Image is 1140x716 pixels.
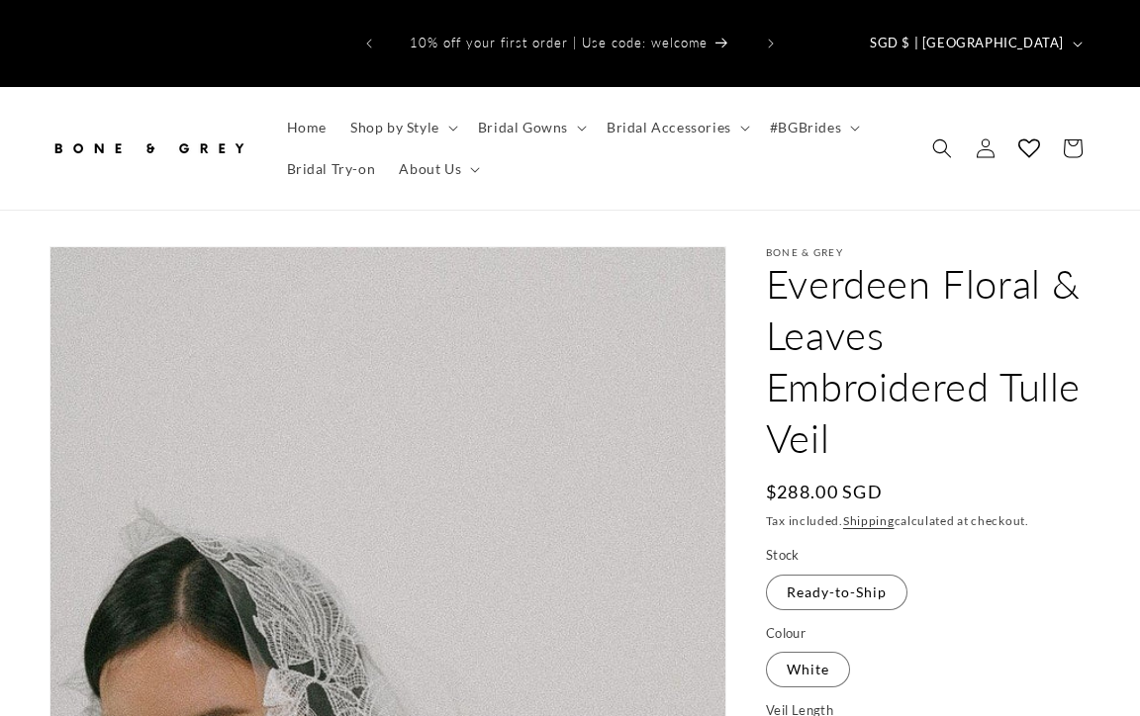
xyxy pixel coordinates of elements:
[478,119,568,136] span: Bridal Gowns
[607,119,731,136] span: Bridal Accessories
[49,127,247,170] img: Bone and Grey Bridal
[410,35,708,50] span: 10% off your first order | Use code: welcome
[595,107,758,148] summary: Bridal Accessories
[766,546,802,566] legend: Stock
[758,107,868,148] summary: #BGBrides
[287,160,376,178] span: Bridal Try-on
[766,246,1091,258] p: Bone & Grey
[338,107,466,148] summary: Shop by Style
[749,25,793,62] button: Next announcement
[43,119,255,177] a: Bone and Grey Bridal
[766,652,850,687] label: White
[275,148,388,190] a: Bridal Try-on
[766,479,883,505] span: $288.00 SGD
[766,575,907,610] label: Ready-to-Ship
[870,34,1064,53] span: SGD $ | [GEOGRAPHIC_DATA]
[287,119,327,136] span: Home
[766,258,1091,464] h1: Everdeen Floral & Leaves Embroidered Tulle Veil
[843,513,895,528] a: Shipping
[347,25,391,62] button: Previous announcement
[770,119,841,136] span: #BGBrides
[350,119,439,136] span: Shop by Style
[466,107,595,148] summary: Bridal Gowns
[920,127,964,170] summary: Search
[399,160,461,178] span: About Us
[766,624,807,644] legend: Colour
[387,148,488,190] summary: About Us
[275,107,338,148] a: Home
[858,25,1091,62] button: SGD $ | [GEOGRAPHIC_DATA]
[766,511,1091,531] div: Tax included. calculated at checkout.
